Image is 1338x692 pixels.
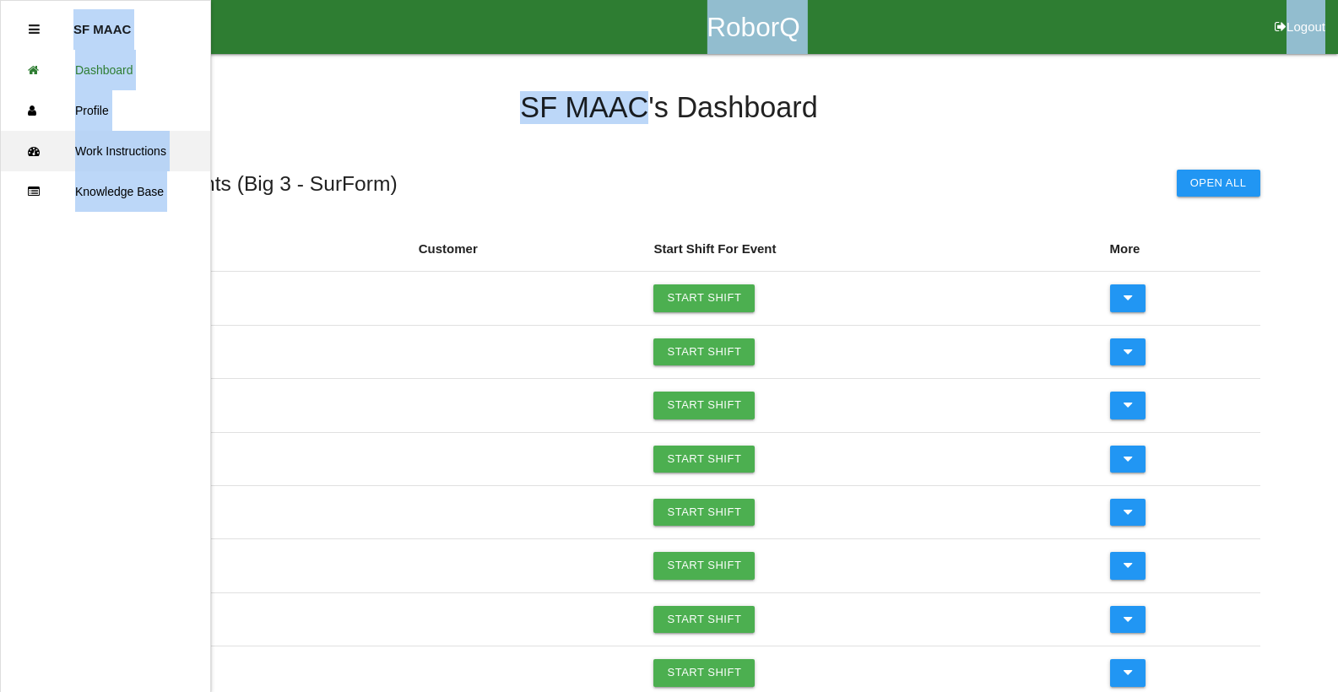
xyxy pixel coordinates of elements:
[79,325,414,378] td: 1124 / 86690502
[1,171,210,212] a: Knowledge Base
[653,606,755,633] a: Start Shift
[1,90,210,131] a: Profile
[653,552,755,579] a: Start Shift
[79,272,414,325] td: 1125 / 52530501
[414,227,650,272] th: Customer
[1177,170,1260,197] button: Open All
[653,392,755,419] a: Start Shift
[79,172,398,195] h5: Available Events ( Big 3 - SurForm )
[653,446,755,473] a: Start Shift
[1,131,210,171] a: Work Instructions
[653,338,755,365] a: Start Shift
[79,227,414,272] th: Event / Job
[653,499,755,526] a: Start Shift
[653,659,755,686] a: Start Shift
[79,485,414,538] td: 1119 / 86940501
[29,9,40,50] div: Close
[79,432,414,485] td: 1120 / 86860601
[79,539,414,592] td: 1112 / 49090300
[73,9,131,36] p: SF MAAC
[649,227,1105,272] th: Start Shift For Event
[79,592,414,646] td: 1110 / 52530500
[1,50,210,90] a: Dashboard
[79,92,1260,124] h4: SF MAAC 's Dashboard
[79,379,414,432] td: 1123 / 86680501
[653,284,755,311] a: Start Shift
[1106,227,1260,272] th: More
